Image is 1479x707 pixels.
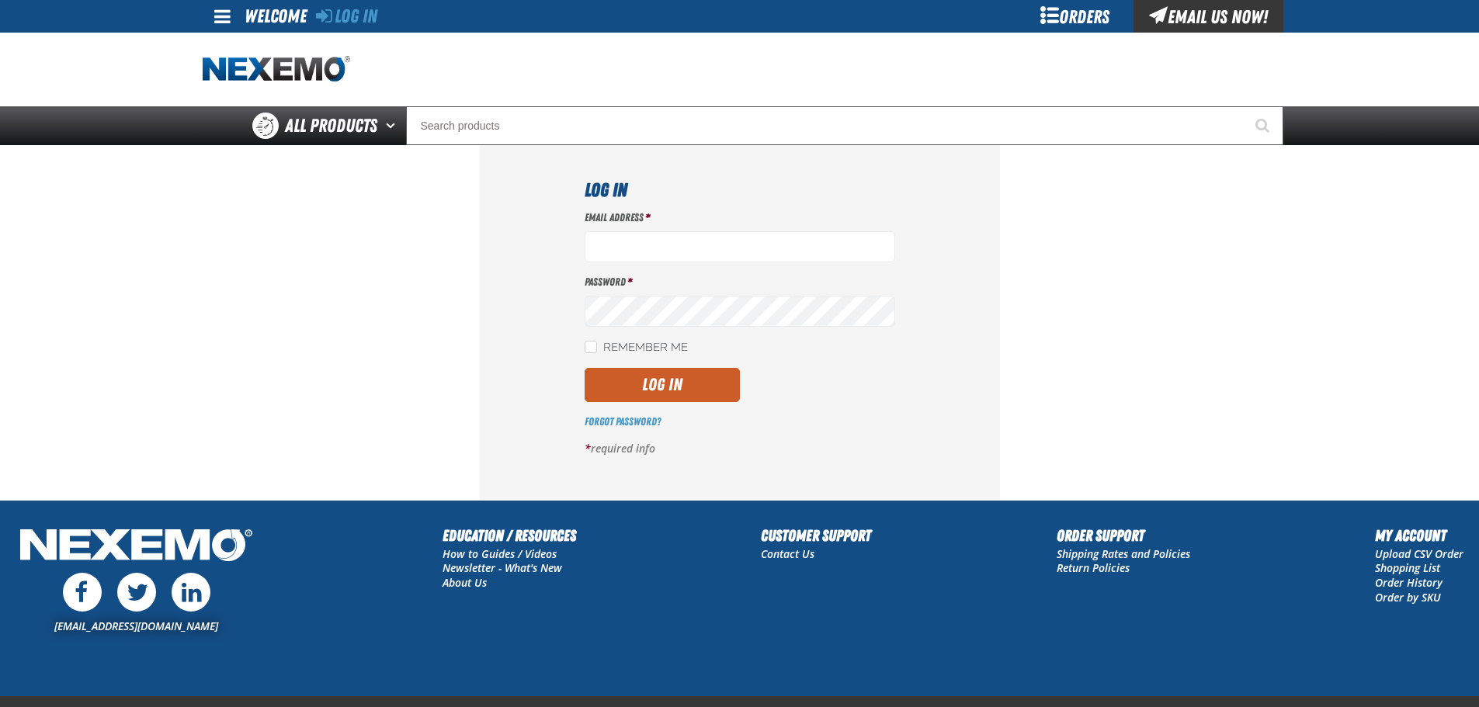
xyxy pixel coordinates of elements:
[16,524,257,570] img: Nexemo Logo
[585,176,895,204] h1: Log In
[585,210,895,225] label: Email Address
[443,575,487,590] a: About Us
[203,56,350,83] a: Home
[1375,560,1440,575] a: Shopping List
[1375,590,1441,605] a: Order by SKU
[1375,575,1443,590] a: Order History
[316,5,377,27] a: Log In
[1057,560,1130,575] a: Return Policies
[54,619,218,633] a: [EMAIL_ADDRESS][DOMAIN_NAME]
[443,560,562,575] a: Newsletter - What's New
[585,341,597,353] input: Remember Me
[761,546,814,561] a: Contact Us
[585,275,895,289] label: Password
[406,106,1283,145] input: Search
[585,442,895,456] p: required info
[203,56,350,83] img: Nexemo logo
[585,368,740,402] button: Log In
[1057,546,1190,561] a: Shipping Rates and Policies
[1375,546,1463,561] a: Upload CSV Order
[1375,524,1463,547] h2: My Account
[1057,524,1190,547] h2: Order Support
[443,524,576,547] h2: Education / Resources
[380,106,406,145] button: Open All Products pages
[585,341,688,355] label: Remember Me
[285,112,377,140] span: All Products
[1245,106,1283,145] button: Start Searching
[585,415,661,428] a: Forgot Password?
[761,524,871,547] h2: Customer Support
[443,546,557,561] a: How to Guides / Videos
